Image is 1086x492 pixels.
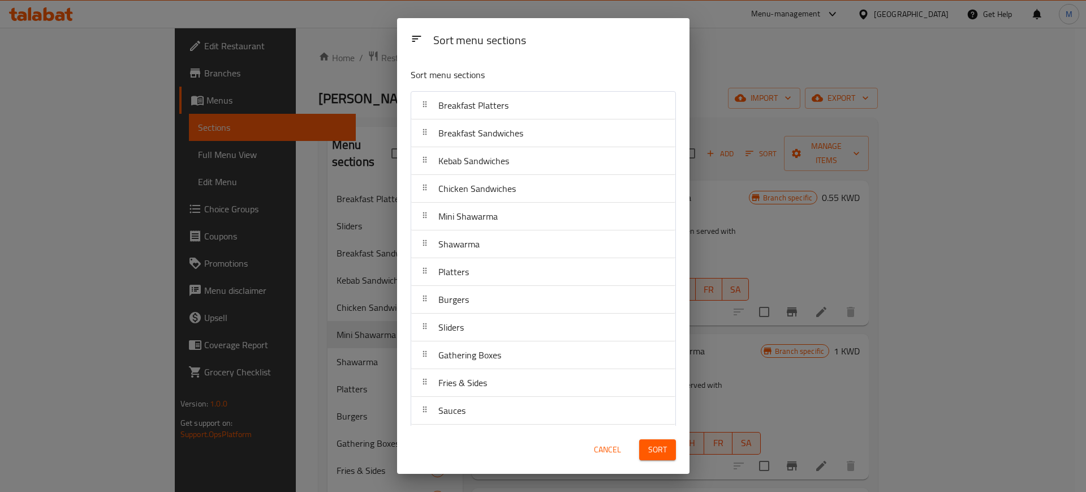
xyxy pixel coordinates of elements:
div: Juices [411,425,675,452]
span: Fries & Sides [438,374,487,391]
span: Shawarma [438,236,480,253]
span: Burgers [438,291,469,308]
div: Platters [411,258,675,286]
div: Sliders [411,314,675,341]
span: Platters [438,263,469,280]
div: Shawarma [411,230,675,258]
span: Cancel [594,443,621,457]
button: Cancel [589,439,626,460]
div: Breakfast Sandwiches [411,119,675,147]
div: Breakfast Platters [411,92,675,119]
div: Mini Shawarma [411,203,675,230]
p: Sort menu sections [411,68,621,82]
span: Breakfast Sandwiches [438,125,523,142]
div: Gathering Boxes [411,341,675,369]
span: Breakfast Platters [438,97,508,114]
span: Gathering Boxes [438,346,501,363]
span: Sliders [438,319,464,336]
span: Mini Shawarma [438,208,498,225]
div: Burgers [411,286,675,314]
div: Fries & Sides [411,369,675,397]
div: Sort menu sections [429,28,680,54]
span: Sort [648,443,667,457]
span: Kebab Sandwiches [438,152,509,169]
span: Sauces [438,402,466,419]
div: Chicken Sandwiches [411,175,675,203]
span: Chicken Sandwiches [438,180,516,197]
button: Sort [639,439,676,460]
div: Kebab Sandwiches [411,147,675,175]
div: Sauces [411,397,675,425]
